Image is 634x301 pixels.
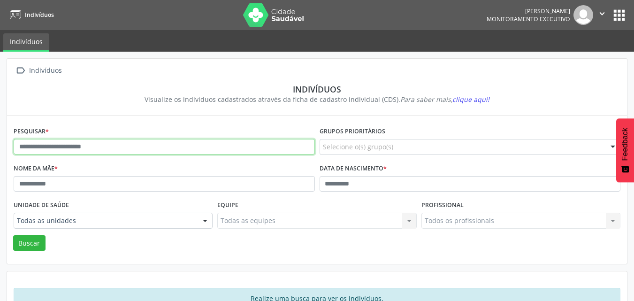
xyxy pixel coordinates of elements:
span: Indivíduos [25,11,54,19]
label: Profissional [421,198,464,213]
i: Para saber mais, [400,95,489,104]
label: Pesquisar [14,124,49,139]
button: Feedback - Mostrar pesquisa [616,118,634,182]
span: Todas as unidades [17,216,193,225]
span: Feedback [621,128,629,161]
span: Selecione o(s) grupo(s) [323,142,393,152]
button: apps [611,7,627,23]
img: img [573,5,593,25]
span: clique aqui! [452,95,489,104]
div: Visualize os indivíduos cadastrados através da ficha de cadastro individual (CDS). [20,94,614,104]
span: Monitoramento Executivo [487,15,570,23]
a:  Indivíduos [14,64,63,77]
button: Buscar [13,235,46,251]
div: [PERSON_NAME] [487,7,570,15]
label: Nome da mãe [14,162,58,176]
i:  [14,64,27,77]
button:  [593,5,611,25]
a: Indivíduos [3,33,49,52]
a: Indivíduos [7,7,54,23]
i:  [597,8,607,19]
div: Indivíduos [20,84,614,94]
label: Grupos prioritários [320,124,385,139]
div: Indivíduos [27,64,63,77]
label: Data de nascimento [320,162,387,176]
label: Equipe [217,198,238,213]
label: Unidade de saúde [14,198,69,213]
